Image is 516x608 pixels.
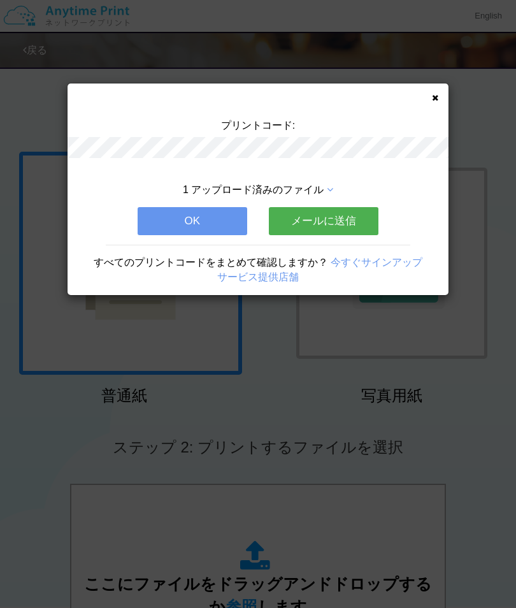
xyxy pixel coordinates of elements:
button: OK [138,207,247,235]
span: プリントコード: [221,120,295,131]
span: 1 アップロード済みのファイル [183,184,324,195]
a: 今すぐサインアップ [331,257,422,268]
a: サービス提供店舗 [217,271,299,282]
span: すべてのプリントコードをまとめて確認しますか？ [94,257,328,268]
button: メールに送信 [269,207,378,235]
